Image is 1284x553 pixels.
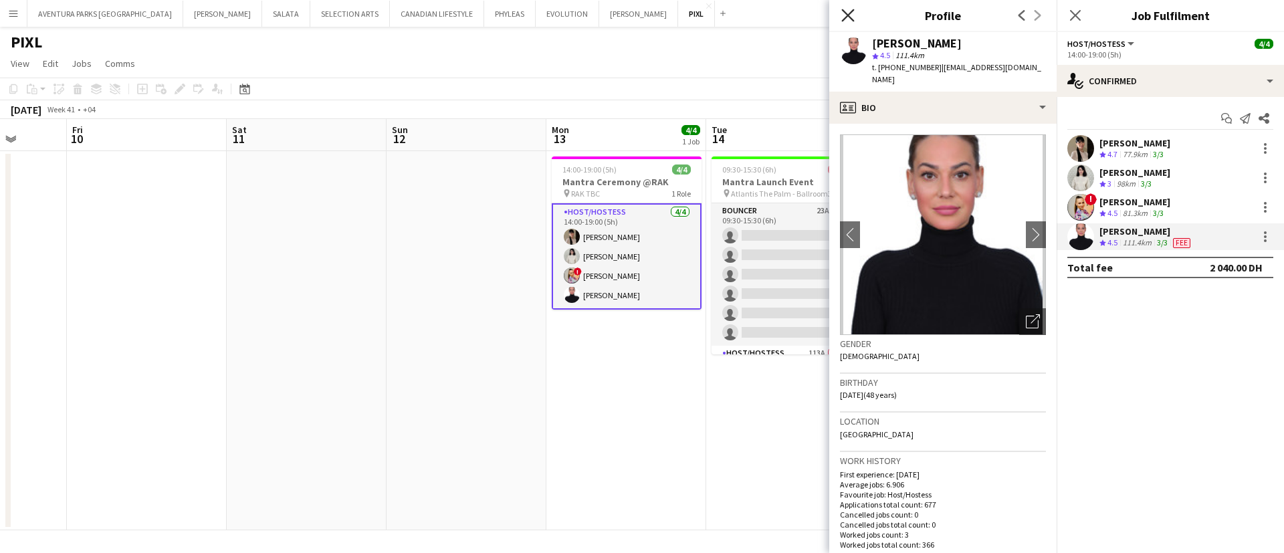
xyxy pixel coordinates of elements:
[840,351,920,361] span: [DEMOGRAPHIC_DATA]
[27,1,183,27] button: AVENTURA PARKS [GEOGRAPHIC_DATA]
[1120,237,1154,249] div: 111.4km
[840,455,1046,467] h3: Work history
[392,124,408,136] span: Sun
[5,55,35,72] a: View
[484,1,536,27] button: PHYLEAS
[552,156,702,310] app-job-card: 14:00-19:00 (5h)4/4Mantra Ceremony @RAK RAK TBC1 RoleHost/Hostess4/414:00-19:00 (5h)[PERSON_NAME]...
[1067,39,1126,49] span: Host/Hostess
[1107,237,1117,247] span: 4.5
[1019,308,1046,335] div: Open photos pop-in
[710,131,727,146] span: 14
[712,156,861,354] div: 09:30-15:30 (6h)0/34Mantra Launch Event Atlantis The Palm - Ballroom3 RolesBouncer23A0/609:30-15:...
[872,37,962,49] div: [PERSON_NAME]
[1099,225,1193,237] div: [PERSON_NAME]
[552,203,702,310] app-card-role: Host/Hostess4/414:00-19:00 (5h)[PERSON_NAME][PERSON_NAME]![PERSON_NAME][PERSON_NAME]
[1255,39,1273,49] span: 4/4
[712,124,727,136] span: Tue
[100,55,140,72] a: Comms
[840,530,1046,540] p: Worked jobs count: 3
[840,390,897,400] span: [DATE] (48 years)
[183,1,262,27] button: [PERSON_NAME]
[840,489,1046,500] p: Favourite job: Host/Hostess
[552,124,569,136] span: Mon
[550,131,569,146] span: 13
[37,55,64,72] a: Edit
[70,131,83,146] span: 10
[66,55,97,72] a: Jobs
[571,189,600,199] span: RAK TBC
[44,104,78,114] span: Week 41
[671,189,691,199] span: 1 Role
[731,189,828,199] span: Atlantis The Palm - Ballroom
[1210,261,1263,274] div: 2 040.00 DH
[11,103,41,116] div: [DATE]
[1067,39,1136,49] button: Host/Hostess
[840,520,1046,530] p: Cancelled jobs total count: 0
[72,58,92,70] span: Jobs
[722,164,776,175] span: 09:30-15:30 (6h)
[1107,208,1117,218] span: 4.5
[1120,208,1150,219] div: 81.3km
[1067,261,1113,274] div: Total fee
[390,1,484,27] button: CANADIAN LIFESTYLE
[390,131,408,146] span: 12
[1114,179,1138,190] div: 98km
[1057,7,1284,24] h3: Job Fulfilment
[1057,65,1284,97] div: Confirmed
[829,92,1057,124] div: Bio
[1099,137,1170,149] div: [PERSON_NAME]
[828,189,851,199] span: 3 Roles
[681,125,700,135] span: 4/4
[840,469,1046,479] p: First experience: [DATE]
[893,50,927,60] span: 111.4km
[83,104,96,114] div: +04
[840,429,914,439] span: [GEOGRAPHIC_DATA]
[1141,179,1152,189] app-skills-label: 3/3
[840,500,1046,510] p: Applications total count: 677
[536,1,599,27] button: EVOLUTION
[1107,179,1111,189] span: 3
[43,58,58,70] span: Edit
[840,479,1046,489] p: Average jobs: 6.906
[1085,193,1097,205] span: !
[552,176,702,188] h3: Mantra Ceremony @RAK
[682,136,700,146] div: 1 Job
[1099,196,1170,208] div: [PERSON_NAME]
[1153,208,1164,218] app-skills-label: 3/3
[1099,167,1170,179] div: [PERSON_NAME]
[840,540,1046,550] p: Worked jobs total count: 366
[230,131,247,146] span: 11
[672,164,691,175] span: 4/4
[72,124,83,136] span: Fri
[840,134,1046,335] img: Crew avatar or photo
[105,58,135,70] span: Comms
[1067,49,1273,60] div: 14:00-19:00 (5h)
[562,164,617,175] span: 14:00-19:00 (5h)
[678,1,715,27] button: PIXL
[840,338,1046,350] h3: Gender
[310,1,390,27] button: SELECTION ARTS
[840,415,1046,427] h3: Location
[1120,149,1150,160] div: 77.9km
[1157,237,1168,247] app-skills-label: 3/3
[262,1,310,27] button: SALATA
[712,176,861,188] h3: Mantra Launch Event
[872,62,1041,84] span: | [EMAIL_ADDRESS][DOMAIN_NAME]
[1153,149,1164,159] app-skills-label: 3/3
[232,124,247,136] span: Sat
[11,32,42,52] h1: PIXL
[1173,238,1190,248] span: Fee
[712,203,861,346] app-card-role: Bouncer23A0/609:30-15:30 (6h)
[1107,149,1117,159] span: 4.7
[11,58,29,70] span: View
[872,62,942,72] span: t. [PHONE_NUMBER]
[1170,237,1193,249] div: Crew has different fees then in role
[880,50,890,60] span: 4.5
[829,7,1057,24] h3: Profile
[840,510,1046,520] p: Cancelled jobs count: 0
[828,164,851,175] span: 0/34
[599,1,678,27] button: [PERSON_NAME]
[574,267,582,275] span: !
[840,376,1046,389] h3: Birthday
